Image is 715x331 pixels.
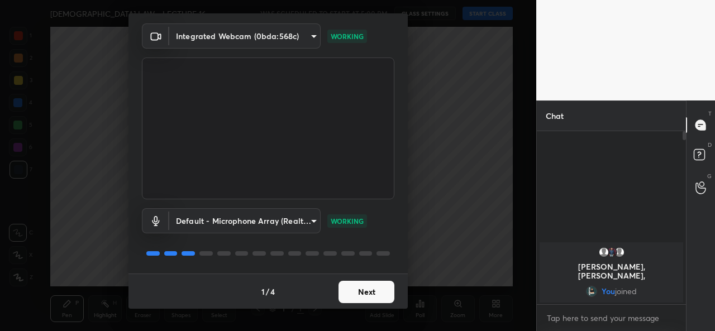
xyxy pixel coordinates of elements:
div: Integrated Webcam (0bda:568c) [169,208,321,233]
h4: 1 [261,286,265,298]
p: D [708,141,712,149]
p: G [707,172,712,180]
span: joined [615,287,637,296]
p: WORKING [331,31,364,41]
div: Integrated Webcam (0bda:568c) [169,23,321,49]
p: T [708,109,712,118]
span: You [602,287,615,296]
img: 16fc8399e35e4673a8d101a187aba7c3.jpg [586,286,597,297]
div: grid [537,240,686,305]
h4: / [266,286,269,298]
img: ab8050b41fe8442bb1f30a5454b4894c.jpg [606,247,617,258]
h4: 4 [270,286,275,298]
p: Chat [537,101,573,131]
p: WORKING [331,216,364,226]
button: Next [339,281,394,303]
p: [PERSON_NAME], [PERSON_NAME], [PERSON_NAME] [546,262,676,289]
img: default.png [614,247,625,258]
span: joined [633,279,655,290]
img: default.png [598,247,609,258]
